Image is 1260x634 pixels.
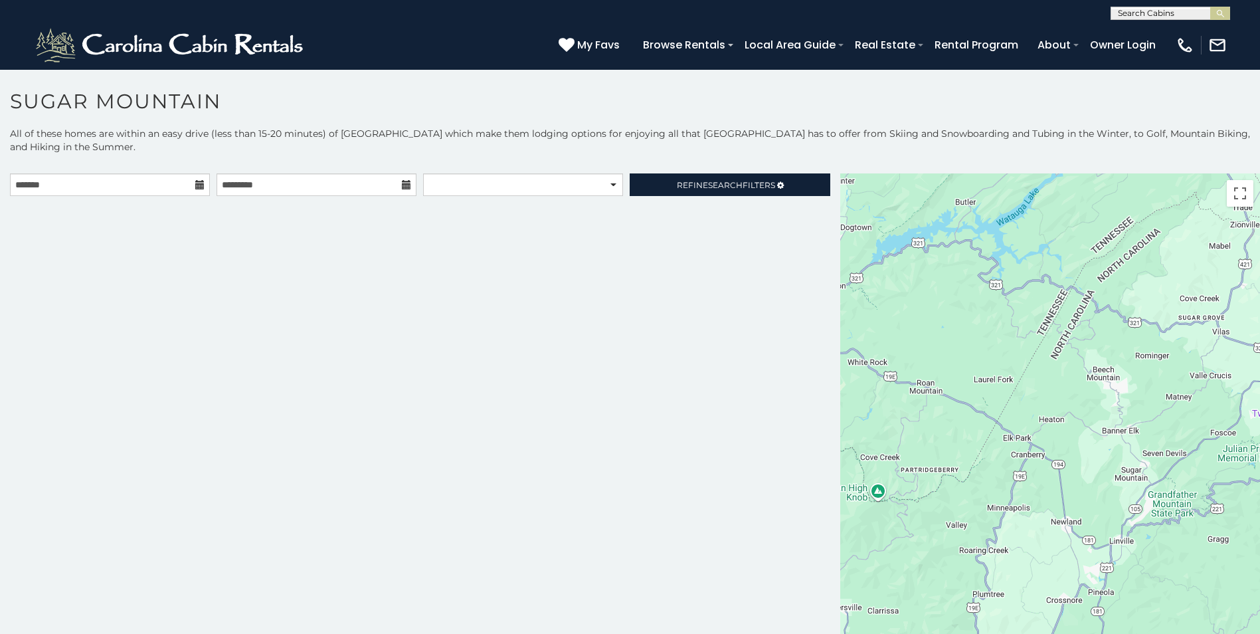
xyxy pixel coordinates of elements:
a: About [1031,33,1077,56]
a: Local Area Guide [738,33,842,56]
span: My Favs [577,37,620,53]
span: Search [708,180,743,190]
a: Owner Login [1083,33,1162,56]
a: My Favs [559,37,623,54]
a: Real Estate [848,33,922,56]
a: Browse Rentals [636,33,732,56]
a: RefineSearchFilters [630,173,830,196]
img: White-1-2.png [33,25,309,65]
a: Rental Program [928,33,1025,56]
button: Toggle fullscreen view [1227,180,1253,207]
span: Refine Filters [677,180,775,190]
img: phone-regular-white.png [1176,36,1194,54]
img: mail-regular-white.png [1208,36,1227,54]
